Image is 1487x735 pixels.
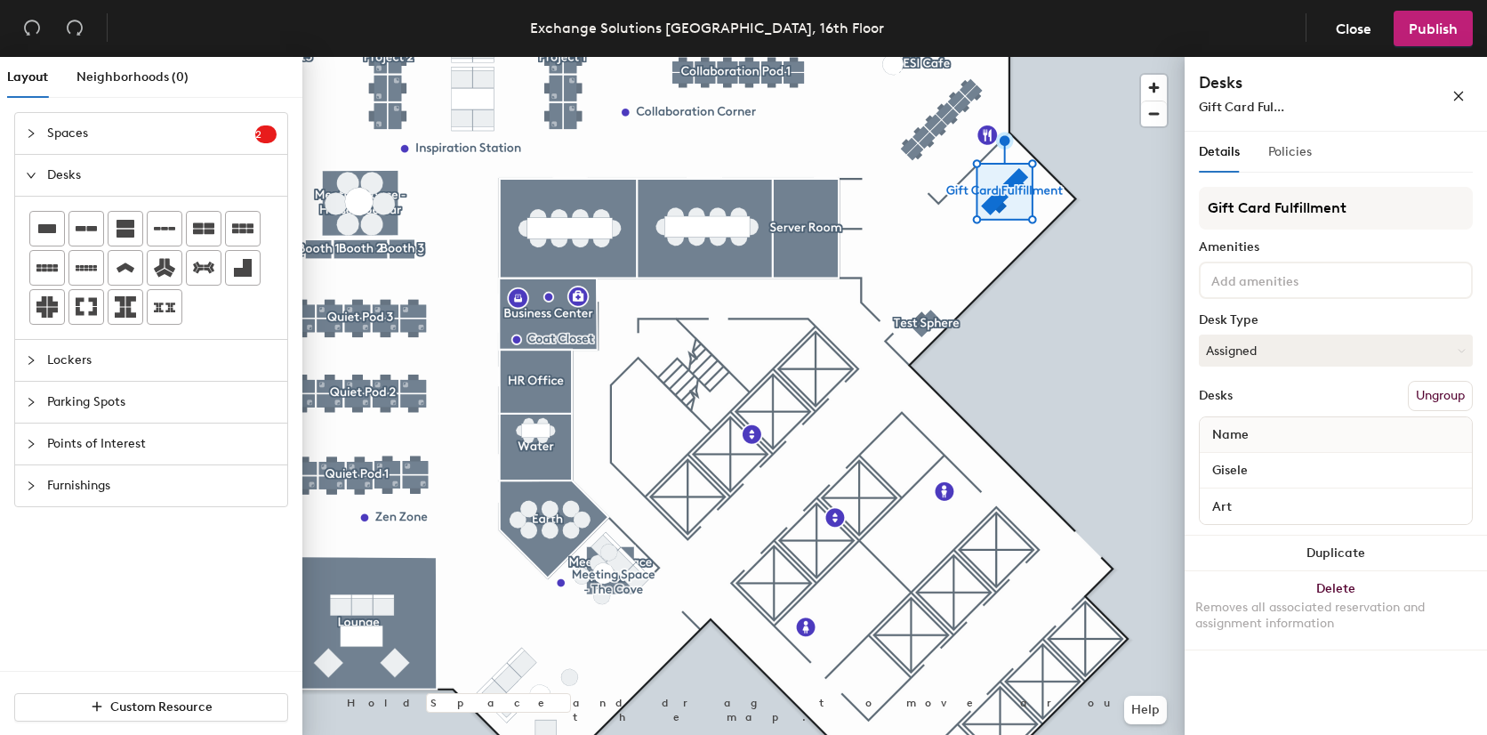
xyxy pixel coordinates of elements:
[1203,419,1258,451] span: Name
[26,439,36,449] span: collapsed
[1199,144,1240,159] span: Details
[1199,389,1233,403] div: Desks
[1124,696,1167,724] button: Help
[1203,458,1468,483] input: Unnamed desk
[14,693,288,722] button: Custom Resource
[1199,313,1473,327] div: Desk Type
[1185,536,1487,571] button: Duplicate
[255,128,277,141] span: 2
[26,397,36,408] span: collapsed
[110,699,213,715] span: Custom Resource
[1452,90,1465,102] span: close
[47,382,277,423] span: Parking Spots
[1394,11,1473,46] button: Publish
[47,340,277,381] span: Lockers
[1199,71,1395,94] h4: Desks
[23,19,41,36] span: undo
[1199,240,1473,254] div: Amenities
[1268,144,1312,159] span: Policies
[7,69,48,85] span: Layout
[26,128,36,139] span: collapsed
[1409,20,1458,37] span: Publish
[26,481,36,491] span: collapsed
[1195,600,1476,632] div: Removes all associated reservation and assignment information
[1208,269,1368,290] input: Add amenities
[76,69,189,85] span: Neighborhoods (0)
[47,465,277,506] span: Furnishings
[26,355,36,366] span: collapsed
[1408,381,1473,411] button: Ungroup
[255,125,277,143] sup: 2
[14,11,50,46] button: Undo (⌘ + Z)
[530,17,884,39] div: Exchange Solutions [GEOGRAPHIC_DATA], 16th Floor
[47,424,277,464] span: Points of Interest
[1199,100,1284,115] span: Gift Card Ful...
[26,170,36,181] span: expanded
[1185,571,1487,650] button: DeleteRemoves all associated reservation and assignment information
[1336,20,1371,37] span: Close
[47,155,277,196] span: Desks
[57,11,92,46] button: Redo (⌘ + ⇧ + Z)
[1199,335,1473,367] button: Assigned
[1203,494,1468,519] input: Unnamed desk
[47,113,255,154] span: Spaces
[1321,11,1387,46] button: Close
